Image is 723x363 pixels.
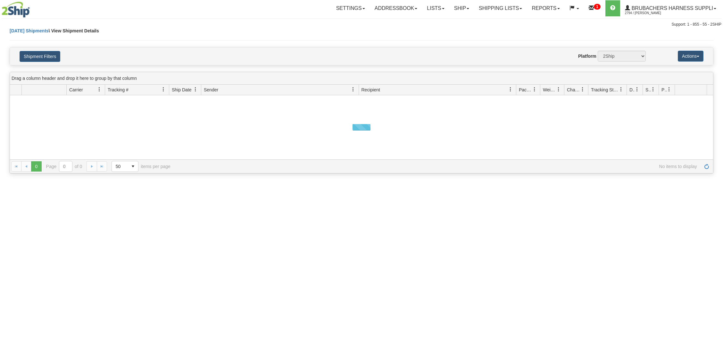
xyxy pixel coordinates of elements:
[361,87,380,93] span: Recipient
[645,87,651,93] span: Shipment Issues
[179,164,697,169] span: No items to display
[632,84,643,95] a: Delivery Status filter column settings
[2,2,30,18] img: logo2794.jpg
[616,84,627,95] a: Tracking Status filter column settings
[10,28,49,33] a: [DATE] Shipments
[594,4,601,10] sup: 1
[112,161,170,172] span: items per page
[629,87,635,93] span: Delivery Status
[553,84,564,95] a: Weight filter column settings
[31,161,41,172] span: Page 0
[648,84,659,95] a: Shipment Issues filter column settings
[449,0,474,16] a: Ship
[664,84,675,95] a: Pickup Status filter column settings
[108,87,129,93] span: Tracking #
[630,5,713,11] span: Brubachers Harness Suppli
[519,87,532,93] span: Packages
[94,84,105,95] a: Carrier filter column settings
[2,22,721,27] div: Support: 1 - 855 - 55 - 2SHIP
[543,87,556,93] span: Weight
[620,0,721,16] a: Brubachers Harness Suppli 2794 / [PERSON_NAME]
[128,161,138,172] span: select
[69,87,83,93] span: Carrier
[46,161,82,172] span: Page of 0
[158,84,169,95] a: Tracking # filter column settings
[172,87,191,93] span: Ship Date
[577,84,588,95] a: Charge filter column settings
[584,0,605,16] a: 1
[661,87,667,93] span: Pickup Status
[10,72,713,85] div: grid grouping header
[370,0,422,16] a: Addressbook
[348,84,359,95] a: Sender filter column settings
[422,0,449,16] a: Lists
[678,51,703,62] button: Actions
[190,84,201,95] a: Ship Date filter column settings
[331,0,370,16] a: Settings
[567,87,580,93] span: Charge
[529,84,540,95] a: Packages filter column settings
[112,161,138,172] span: Page sizes drop down
[702,161,712,172] a: Refresh
[591,87,619,93] span: Tracking Status
[625,10,673,16] span: 2794 / [PERSON_NAME]
[474,0,527,16] a: Shipping lists
[116,163,124,170] span: 50
[578,53,596,59] label: Platform
[49,28,99,33] span: \ View Shipment Details
[505,84,516,95] a: Recipient filter column settings
[527,0,564,16] a: Reports
[20,51,60,62] button: Shipment Filters
[204,87,218,93] span: Sender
